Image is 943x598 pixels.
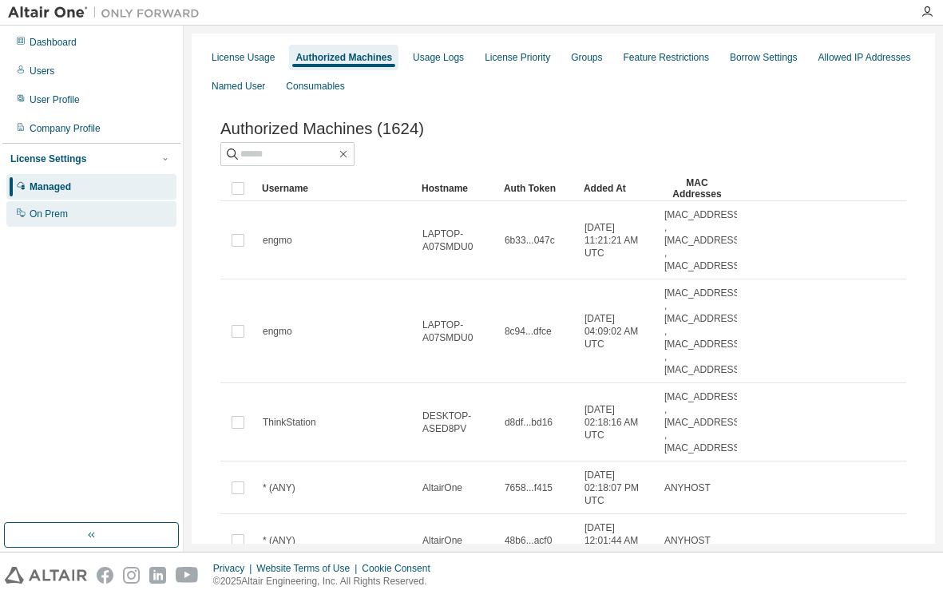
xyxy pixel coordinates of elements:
span: 6b33...047c [505,234,555,247]
span: ThinkStation [263,416,316,429]
span: * (ANY) [263,534,295,547]
div: Cookie Consent [362,562,439,575]
div: Usage Logs [413,51,464,64]
span: [DATE] 02:18:07 PM UTC [584,469,650,507]
span: AltairOne [422,534,462,547]
span: LAPTOP-A07SMDU0 [422,228,490,253]
span: d8df...bd16 [505,416,553,429]
div: Website Terms of Use [256,562,362,575]
span: [DATE] 12:01:44 AM UTC [584,521,650,560]
div: Allowed IP Addresses [818,51,911,64]
img: altair_logo.svg [5,567,87,584]
div: Groups [571,51,602,64]
div: Auth Token [504,176,571,201]
span: LAPTOP-A07SMDU0 [422,319,490,344]
span: 7658...f415 [505,481,553,494]
div: License Priority [485,51,550,64]
div: Added At [584,176,651,201]
div: License Usage [212,51,275,64]
span: Authorized Machines (1624) [220,120,424,138]
span: [DATE] 02:18:16 AM UTC [584,403,650,442]
div: Named User [212,80,265,93]
span: [MAC_ADDRESS] , [MAC_ADDRESS] , [MAC_ADDRESS] [664,208,743,272]
span: ANYHOST [664,534,711,547]
span: 48b6...acf0 [505,534,552,547]
span: [DATE] 11:21:21 AM UTC [584,221,650,259]
div: On Prem [30,208,68,220]
img: facebook.svg [97,567,113,584]
div: Authorized Machines [295,51,392,64]
span: [MAC_ADDRESS] , [MAC_ADDRESS] , [MAC_ADDRESS] [664,390,743,454]
div: Borrow Settings [730,51,798,64]
div: Users [30,65,54,77]
div: Username [262,176,409,201]
span: engmo [263,234,292,247]
div: Consumables [286,80,344,93]
img: youtube.svg [176,567,199,584]
img: linkedin.svg [149,567,166,584]
div: Feature Restrictions [624,51,709,64]
img: Altair One [8,5,208,21]
span: AltairOne [422,481,462,494]
span: engmo [263,325,292,338]
div: Managed [30,180,71,193]
span: [MAC_ADDRESS] , [MAC_ADDRESS] , [MAC_ADDRESS] , [MAC_ADDRESS] [664,287,743,376]
div: MAC Addresses [664,176,731,201]
span: 8c94...dfce [505,325,552,338]
img: instagram.svg [123,567,140,584]
span: [DATE] 04:09:02 AM UTC [584,312,650,350]
p: © 2025 Altair Engineering, Inc. All Rights Reserved. [213,575,440,588]
div: User Profile [30,93,80,106]
div: Hostname [422,176,491,201]
span: DESKTOP-ASED8PV [422,410,490,435]
div: Company Profile [30,122,101,135]
div: Dashboard [30,36,77,49]
div: License Settings [10,152,86,165]
span: * (ANY) [263,481,295,494]
span: ANYHOST [664,481,711,494]
div: Privacy [213,562,256,575]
